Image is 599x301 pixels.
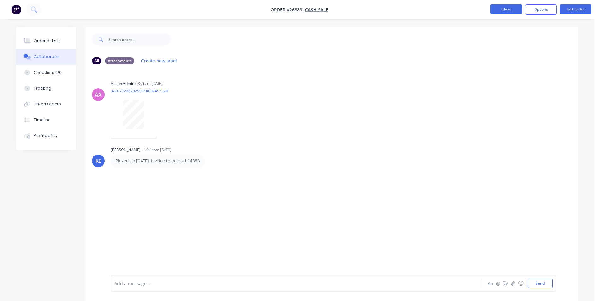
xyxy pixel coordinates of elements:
div: Checklists 0/0 [34,70,62,75]
p: doc07022820250618082457.pdf [111,88,168,94]
div: All [92,57,101,64]
div: Action Admin [111,81,134,86]
span: Order #26389 - [271,7,305,13]
button: Create new label [138,56,180,65]
button: Options [525,4,557,15]
button: Checklists 0/0 [16,65,76,80]
div: Tracking [34,86,51,91]
div: Collaborate [34,54,59,60]
div: 08:26am [DATE] [135,81,163,86]
input: Search notes... [108,33,171,46]
button: @ [494,280,502,287]
button: Edit Order [560,4,591,14]
div: Linked Orders [34,101,61,107]
button: Close [490,4,522,14]
button: Linked Orders [16,96,76,112]
button: Collaborate [16,49,76,65]
div: Order details [34,38,61,44]
div: AA [95,91,102,98]
p: Picked up [DATE], Invoice to be paid 14383 [116,158,200,164]
img: Factory [11,5,21,14]
button: Tracking [16,80,76,96]
div: Timeline [34,117,51,123]
button: Order details [16,33,76,49]
div: Attachments [105,57,134,64]
a: CASH SALE [305,7,328,13]
div: [PERSON_NAME] [111,147,141,153]
div: KE [95,157,101,165]
button: Timeline [16,112,76,128]
button: Profitability [16,128,76,144]
div: Profitability [34,133,57,139]
button: ☺ [517,280,524,287]
button: Send [528,279,553,288]
div: - 10:44am [DATE] [142,147,171,153]
button: Aa [487,280,494,287]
